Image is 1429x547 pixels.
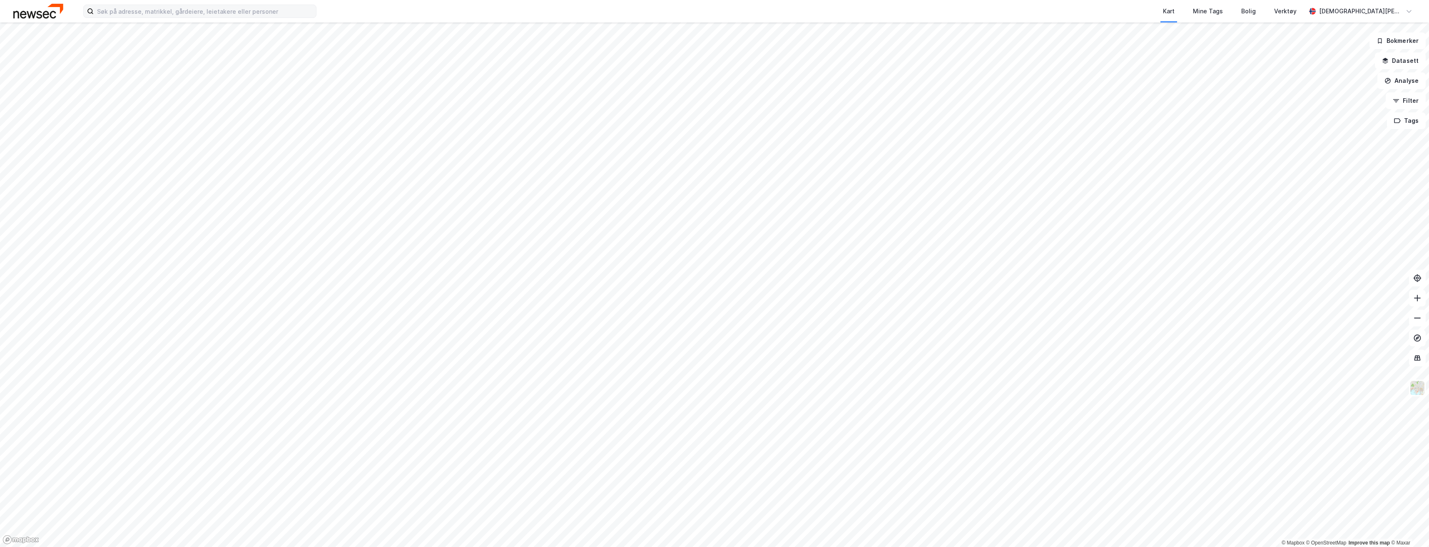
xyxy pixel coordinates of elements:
[94,5,316,17] input: Søk på adresse, matrikkel, gårdeiere, leietakere eller personer
[1193,6,1223,16] div: Mine Tags
[1241,6,1256,16] div: Bolig
[1163,6,1175,16] div: Kart
[1387,507,1429,547] iframe: Chat Widget
[1274,6,1297,16] div: Verktøy
[13,4,63,18] img: newsec-logo.f6e21ccffca1b3a03d2d.png
[1319,6,1402,16] div: [DEMOGRAPHIC_DATA][PERSON_NAME]
[1387,507,1429,547] div: Kontrollprogram for chat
